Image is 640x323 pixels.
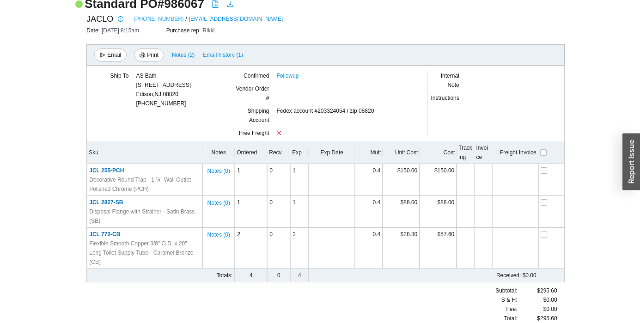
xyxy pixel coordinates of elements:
[203,50,243,60] span: Email history (1)
[136,71,191,108] div: [PHONE_NUMBER]
[290,269,309,282] td: 4
[235,141,267,164] th: Ordered
[495,286,517,295] span: Subtotal:
[420,196,457,228] td: $88.00
[420,228,457,269] td: $57.60
[207,230,231,236] button: Notes (0)
[267,196,290,228] td: 0
[207,166,230,176] span: Notes ( 0 )
[110,73,129,79] span: Ship To
[86,12,113,26] span: JACLO
[107,50,121,60] span: Email
[136,71,191,99] div: AS Bath [STREET_ADDRESS] Edison , NJ 08820
[441,73,459,88] span: Internal Note
[212,0,219,10] a: file-pdf
[518,286,557,295] div: $295.60
[172,50,195,60] span: Notes ( 2 )
[217,272,233,279] span: Totals:
[212,0,219,8] span: file-pdf
[134,14,183,24] a: [PHONE_NUMBER]
[431,95,459,101] span: Instructions
[290,141,309,164] th: Exp
[383,164,420,196] td: $150.00
[383,196,420,228] td: $88.00
[86,27,102,34] span: Date:
[226,0,234,8] span: download
[457,141,474,164] th: Tracking
[147,50,158,60] span: Print
[202,49,244,61] button: Email history (1)
[166,27,203,34] span: Purchase rep:
[235,269,267,282] td: 4
[235,228,267,269] td: 2
[89,199,123,206] span: JCL 2827-SB
[236,85,269,101] span: Vendor Order #
[189,14,283,24] a: [EMAIL_ADDRESS][DOMAIN_NAME]
[518,295,557,305] div: $0.00
[100,52,105,59] span: send
[290,164,309,196] td: 1
[102,27,139,34] span: [DATE] 8:15am
[113,12,126,25] button: info-circle
[276,71,299,80] a: Followup
[290,196,309,228] td: 1
[504,314,518,323] span: Total:
[134,49,164,61] button: printerPrint
[267,228,290,269] td: 0
[355,269,538,282] td: $0.00
[89,239,200,267] span: Flexible Smooth Copper 3/8" O.D. x 20" Long Toilet Supply Tube - Caramel Bronze (CB)
[355,141,383,164] th: Mult
[420,164,457,196] td: $150.00
[276,130,282,136] span: close
[267,141,290,164] th: Recv
[248,108,269,123] span: Shipping Account
[207,166,231,172] button: Notes (0)
[492,141,538,164] th: Freight Invoice
[202,27,214,34] span: Rikki
[94,49,127,61] button: sendEmail
[383,228,420,269] td: $28.80
[383,141,420,164] th: Unit Cost
[506,305,517,314] span: Fee :
[89,207,200,225] span: Disposal Flange with Strainer - Satin Brass (SB)
[420,141,457,164] th: Cost
[202,141,235,164] th: Notes
[116,16,126,22] span: info-circle
[244,73,269,79] span: Confirmed
[207,198,231,204] button: Notes (0)
[235,196,267,228] td: 1
[267,164,290,196] td: 0
[89,167,124,174] span: JCL 255-PCH
[89,175,200,194] span: Decorative Round Trap - 1 ¼" Wall Outlet - Polished Chrome (PCH)
[355,164,383,196] td: 0.4
[267,269,290,282] td: 0
[207,230,230,239] span: Notes ( 0 )
[226,0,234,10] a: download
[543,305,557,314] span: $0.00
[235,164,267,196] td: 1
[89,148,201,157] div: Sku
[355,196,383,228] td: 0.4
[140,52,145,59] span: printer
[89,231,120,238] span: JCL 772-CB
[474,141,492,164] th: Invoice
[239,130,269,136] span: Free Freight
[171,50,195,56] button: Notes (2)
[518,314,557,323] div: $295.60
[290,228,309,269] td: 2
[207,198,230,207] span: Notes ( 0 )
[309,141,355,164] th: Exp Date
[501,295,518,305] span: S & H:
[185,14,187,24] span: /
[355,228,383,269] td: 0.4
[496,272,521,279] span: Received:
[276,106,408,128] div: Fedex account #203324054 / zip 08820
